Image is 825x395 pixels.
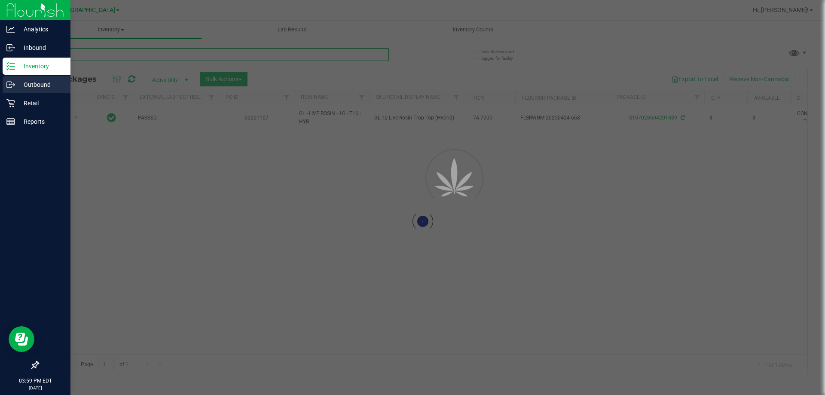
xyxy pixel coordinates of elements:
[6,99,15,107] inline-svg: Retail
[15,24,67,34] p: Analytics
[15,116,67,127] p: Reports
[15,61,67,71] p: Inventory
[15,80,67,90] p: Outbound
[9,326,34,352] iframe: Resource center
[6,25,15,34] inline-svg: Analytics
[15,43,67,53] p: Inbound
[4,385,67,391] p: [DATE]
[4,377,67,385] p: 03:59 PM EDT
[6,43,15,52] inline-svg: Inbound
[6,80,15,89] inline-svg: Outbound
[6,117,15,126] inline-svg: Reports
[6,62,15,70] inline-svg: Inventory
[15,98,67,108] p: Retail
